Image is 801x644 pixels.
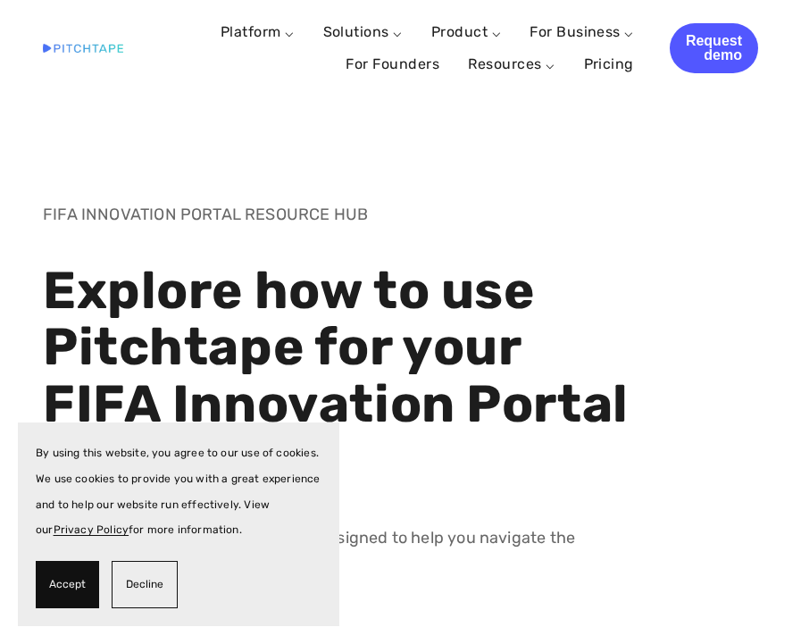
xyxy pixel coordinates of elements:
[670,23,758,73] a: Request demo
[112,561,178,608] button: Decline
[126,572,163,598] span: Decline
[530,23,634,40] a: For Business ⌵
[712,558,801,644] iframe: Chat Widget
[43,263,634,490] h1: Explore how to use Pitchtape for your FIFA Innovation Portal submission
[468,55,555,72] a: Resources ⌵
[346,48,439,80] a: For Founders
[43,44,123,53] img: Pitchtape | Video Submission Management Software
[36,440,321,543] p: By using this website, you agree to our use of cookies. We use cookies to provide you with a grea...
[584,48,634,80] a: Pricing
[54,523,129,536] a: Privacy Policy
[431,23,501,40] a: Product ⌵
[49,572,86,598] span: Accept
[43,202,634,228] p: FIFA INNOVATION PORTAL RESOURCE HUB
[323,23,403,40] a: Solutions ⌵
[18,422,339,626] section: Cookie banner
[36,561,99,608] button: Accept
[221,23,295,40] a: Platform ⌵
